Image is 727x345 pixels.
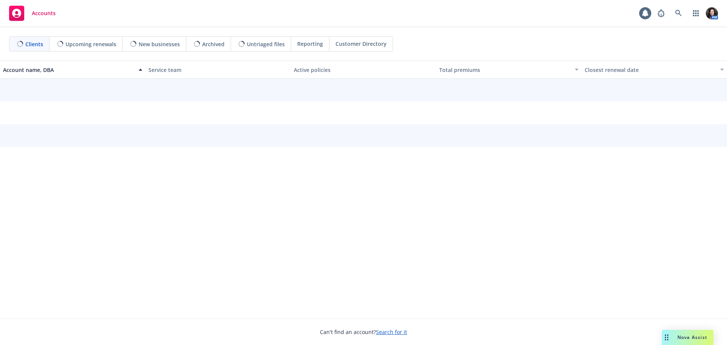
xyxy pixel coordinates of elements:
[148,66,288,74] div: Service team
[291,61,436,79] button: Active policies
[25,40,43,48] span: Clients
[139,40,180,48] span: New businesses
[654,6,669,21] a: Report a Bug
[6,3,59,24] a: Accounts
[585,66,716,74] div: Closest renewal date
[202,40,225,48] span: Archived
[662,330,713,345] button: Nova Assist
[247,40,285,48] span: Untriaged files
[376,328,407,336] a: Search for it
[662,330,671,345] div: Drag to move
[294,66,433,74] div: Active policies
[145,61,291,79] button: Service team
[3,66,134,74] div: Account name, DBA
[297,40,323,48] span: Reporting
[32,10,56,16] span: Accounts
[688,6,704,21] a: Switch app
[582,61,727,79] button: Closest renewal date
[671,6,686,21] a: Search
[439,66,570,74] div: Total premiums
[706,7,718,19] img: photo
[66,40,116,48] span: Upcoming renewals
[436,61,582,79] button: Total premiums
[335,40,387,48] span: Customer Directory
[677,334,707,340] span: Nova Assist
[320,328,407,336] span: Can't find an account?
